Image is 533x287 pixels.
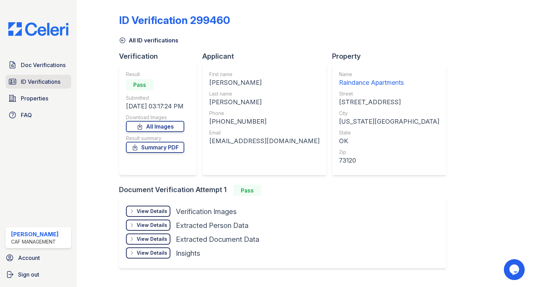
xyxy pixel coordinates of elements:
[126,71,184,78] div: Result
[119,185,452,196] div: Document Verification Attempt 1
[6,91,71,105] a: Properties
[234,185,261,196] div: Pass
[176,207,237,216] div: Verification Images
[3,251,74,265] a: Account
[18,270,39,279] span: Sign out
[339,156,439,165] div: 73120
[137,249,167,256] div: View Details
[339,97,439,107] div: [STREET_ADDRESS]
[339,78,439,88] div: Raindance Apartments
[209,78,320,88] div: [PERSON_NAME]
[339,71,439,88] a: Name Raindance Apartments
[339,129,439,136] div: State
[126,142,184,153] a: Summary PDF
[6,58,71,72] a: Doc Verifications
[209,90,320,97] div: Last name
[126,135,184,142] div: Result summary
[126,95,184,101] div: Submitted
[504,259,526,280] iframe: chat widget
[209,97,320,107] div: [PERSON_NAME]
[21,77,60,86] span: ID Verifications
[119,14,230,26] div: ID Verification 299460
[126,114,184,121] div: Download Images
[137,236,167,243] div: View Details
[202,51,332,61] div: Applicant
[209,136,320,146] div: [EMAIL_ADDRESS][DOMAIN_NAME]
[126,101,184,111] div: [DATE] 03:17:24 PM
[209,117,320,126] div: [PHONE_NUMBER]
[339,117,439,126] div: [US_STATE][GEOGRAPHIC_DATA]
[3,22,74,36] img: CE_Logo_Blue-a8612792a0a2168367f1c8372b55b34899dd931a85d93a1a3d3e32e68fde9ad4.png
[126,121,184,132] a: All Images
[339,90,439,97] div: Street
[3,268,74,281] a: Sign out
[176,235,259,244] div: Extracted Document Data
[126,79,154,90] div: Pass
[339,149,439,156] div: Zip
[209,110,320,117] div: Phone
[339,71,439,78] div: Name
[6,108,71,122] a: FAQ
[176,221,248,230] div: Extracted Person Data
[11,230,59,238] div: [PERSON_NAME]
[209,71,320,78] div: First name
[21,94,48,102] span: Properties
[119,51,202,61] div: Verification
[119,36,178,44] a: All ID verifications
[137,208,167,215] div: View Details
[176,248,200,258] div: Insights
[21,111,32,119] span: FAQ
[11,238,59,245] div: CAF Management
[137,222,167,229] div: View Details
[6,75,71,89] a: ID Verifications
[339,136,439,146] div: OK
[209,129,320,136] div: Email
[18,254,40,262] span: Account
[339,110,439,117] div: City
[21,61,66,69] span: Doc Verifications
[332,51,452,61] div: Property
